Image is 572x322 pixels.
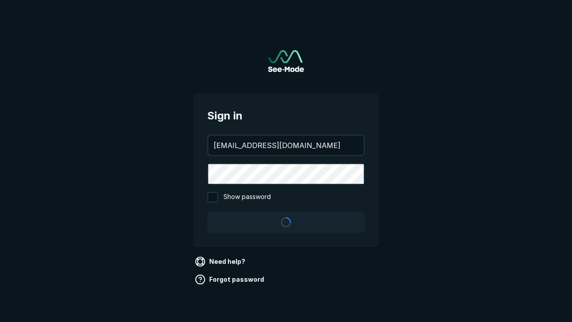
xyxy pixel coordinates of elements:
a: Go to sign in [268,50,304,72]
a: Need help? [193,254,249,269]
a: Forgot password [193,272,268,287]
img: See-Mode Logo [268,50,304,72]
span: Sign in [207,108,365,124]
input: your@email.com [208,136,364,155]
span: Show password [223,192,271,203]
